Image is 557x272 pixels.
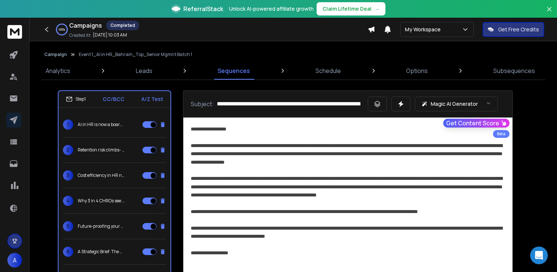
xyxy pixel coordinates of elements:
p: CC/BCC [103,95,124,103]
a: Options [402,62,432,80]
p: Future-proofing your organization with AI: A C-suite perspective [78,223,125,229]
div: Completed [106,21,139,30]
p: Leads [136,66,152,75]
p: Event 1_AI in HR_Bahrain_Top_Senior Mgmnt Batch 1 [79,52,192,57]
a: Leads [131,62,157,80]
p: Get Free Credits [498,26,539,33]
button: A [7,253,22,268]
span: 5 [63,221,73,231]
button: Magic AI Generator [415,97,498,111]
p: Subsequences [493,66,535,75]
button: Get Content Score [443,119,510,128]
span: 2 [63,145,73,155]
span: ReferralStack [183,4,223,13]
p: Sequences [218,66,250,75]
p: Options [406,66,428,75]
p: Schedule [315,66,341,75]
a: Sequences [213,62,254,80]
div: Open Intercom Messenger [530,247,548,264]
p: Created At: [69,32,91,38]
p: 100 % [59,27,65,32]
p: Retention risk climbs- AI in HR offers a way forward [78,147,125,153]
p: Cost efficiency in HR now ranks {top 3|among the top three|in the top 3} for CEOs in the {region|... [78,172,125,178]
a: Subsequences [489,62,539,80]
span: 6 [63,247,73,257]
p: My Workspace [405,26,444,33]
button: Get Free Credits [483,22,544,37]
p: Subject: [191,100,214,108]
p: A Strategic Brief: The AI Blueprint for Senior Management [78,249,125,255]
div: Beta [493,130,510,138]
span: 1 [63,119,73,130]
button: Claim Lifetime Deal→ [317,2,385,15]
span: 3 [63,170,73,181]
p: Why 3 in 4 CHROs see AI in HR as a 24-month imperative [78,198,125,204]
p: Analytics [46,66,70,75]
a: Analytics [41,62,75,80]
div: Step 1 [66,96,86,102]
h1: Campaigns [69,21,102,30]
span: 4 [63,196,73,206]
a: Schedule [311,62,345,80]
button: Close banner [544,4,554,22]
p: [DATE] 10:03 AM [93,32,127,38]
button: Campaign [44,52,67,57]
p: Unlock AI-powered affiliate growth [229,5,314,13]
p: AI in HR is now a boardroom priority [78,122,125,128]
span: → [374,5,380,13]
p: A/Z Test [141,95,163,103]
p: Magic AI Generator [431,100,478,108]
